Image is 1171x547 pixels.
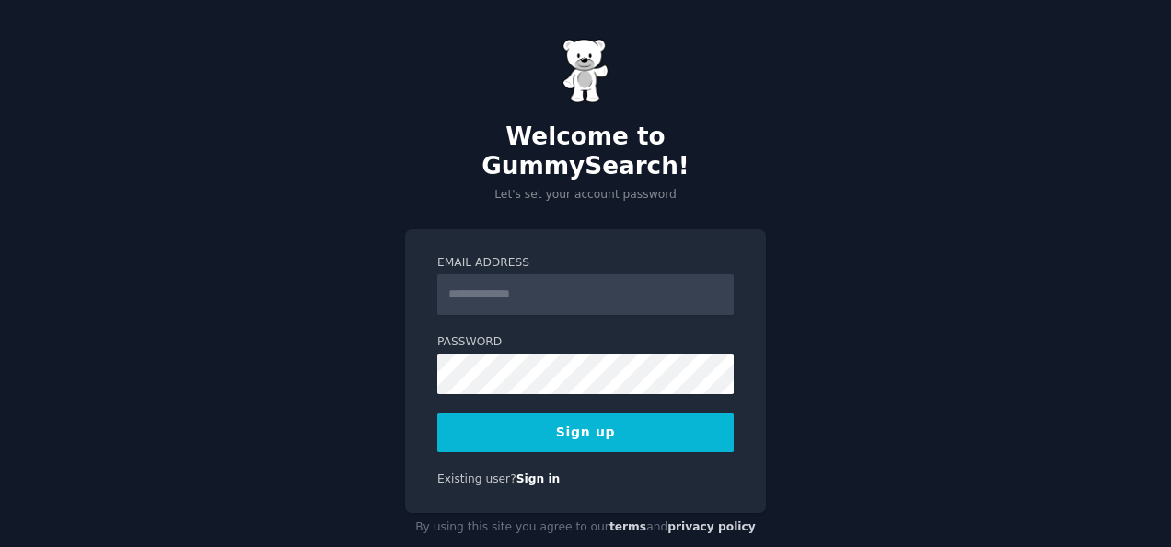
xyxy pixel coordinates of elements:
[405,122,766,180] h2: Welcome to GummySearch!
[562,39,609,103] img: Gummy Bear
[516,472,561,485] a: Sign in
[437,334,734,351] label: Password
[437,413,734,452] button: Sign up
[667,520,756,533] a: privacy policy
[405,513,766,542] div: By using this site you agree to our and
[437,472,516,485] span: Existing user?
[437,255,734,272] label: Email Address
[405,187,766,204] p: Let's set your account password
[609,520,646,533] a: terms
